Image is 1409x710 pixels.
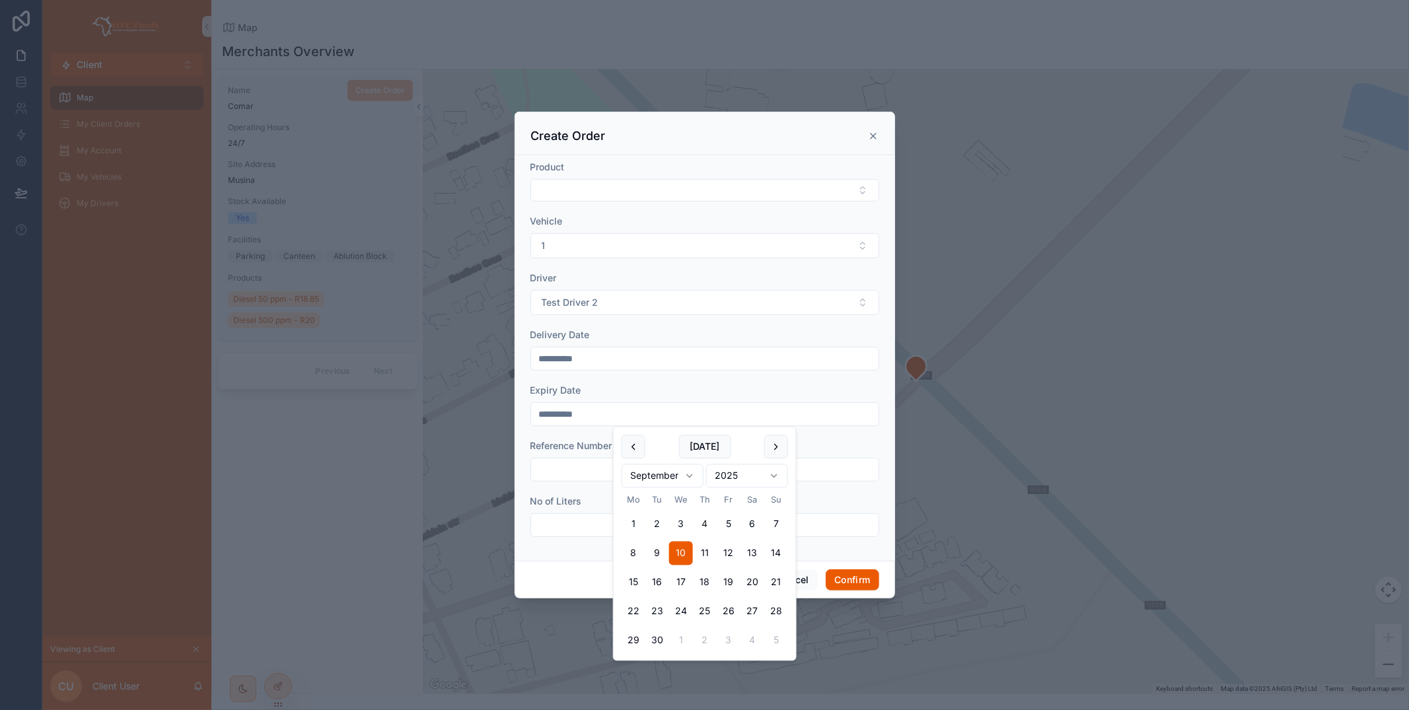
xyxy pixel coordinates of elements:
[741,629,764,653] button: Saturday, 4 October 2025
[717,629,741,653] button: Friday, 3 October 2025
[530,161,565,172] span: Product
[693,493,717,507] th: Thursday
[741,571,764,594] button: Saturday, 20 September 2025
[645,571,669,594] button: Tuesday, 16 September 2025
[530,290,879,315] button: Select Button
[530,233,879,258] button: Select Button
[693,571,717,594] button: Thursday, 18 September 2025
[645,629,669,653] button: Tuesday, 30 September 2025
[764,600,788,623] button: Sunday, 28 September 2025
[693,542,717,565] button: Thursday, 11 September 2025
[622,629,645,653] button: Monday, 29 September 2025
[531,128,606,144] h3: Create Order
[669,600,693,623] button: Wednesday, 24 September 2025
[741,493,764,507] th: Saturday
[693,629,717,653] button: Thursday, 2 October 2025
[542,296,598,309] span: Test Driver 2
[826,569,879,590] button: Confirm
[530,329,590,340] span: Delivery Date
[669,493,693,507] th: Wednesday
[669,629,693,653] button: Wednesday, 1 October 2025
[530,272,557,283] span: Driver
[764,493,788,507] th: Sunday
[741,513,764,536] button: Saturday, 6 September 2025
[530,440,612,451] span: Reference Number
[622,513,645,536] button: Monday, 1 September 2025
[645,600,669,623] button: Tuesday, 23 September 2025
[764,629,788,653] button: Sunday, 5 October 2025
[741,542,764,565] button: Saturday, 13 September 2025
[669,571,693,594] button: Wednesday, 17 September 2025
[764,542,788,565] button: Sunday, 14 September 2025
[645,542,669,565] button: Tuesday, 9 September 2025
[717,571,741,594] button: Friday, 19 September 2025
[622,571,645,594] button: Monday, 15 September 2025
[542,239,546,252] span: 1
[645,513,669,536] button: Tuesday, 2 September 2025
[645,493,669,507] th: Tuesday
[530,179,879,201] button: Select Button
[622,493,788,653] table: September 2025
[678,435,731,459] button: [DATE]
[622,493,645,507] th: Monday
[717,493,741,507] th: Friday
[669,542,693,565] button: Wednesday, 10 September 2025, selected
[669,513,693,536] button: Wednesday, 3 September 2025
[530,384,581,396] span: Expiry Date
[764,571,788,594] button: Sunday, 21 September 2025
[741,600,764,623] button: Saturday, 27 September 2025
[717,600,741,623] button: Friday, 26 September 2025
[530,495,582,507] span: No of Liters
[764,513,788,536] button: Sunday, 7 September 2025
[530,215,563,227] span: Vehicle
[693,513,717,536] button: Today, Thursday, 4 September 2025
[622,542,645,565] button: Monday, 8 September 2025
[622,600,645,623] button: Monday, 22 September 2025
[717,513,741,536] button: Friday, 5 September 2025
[717,542,741,565] button: Friday, 12 September 2025
[693,600,717,623] button: Thursday, 25 September 2025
